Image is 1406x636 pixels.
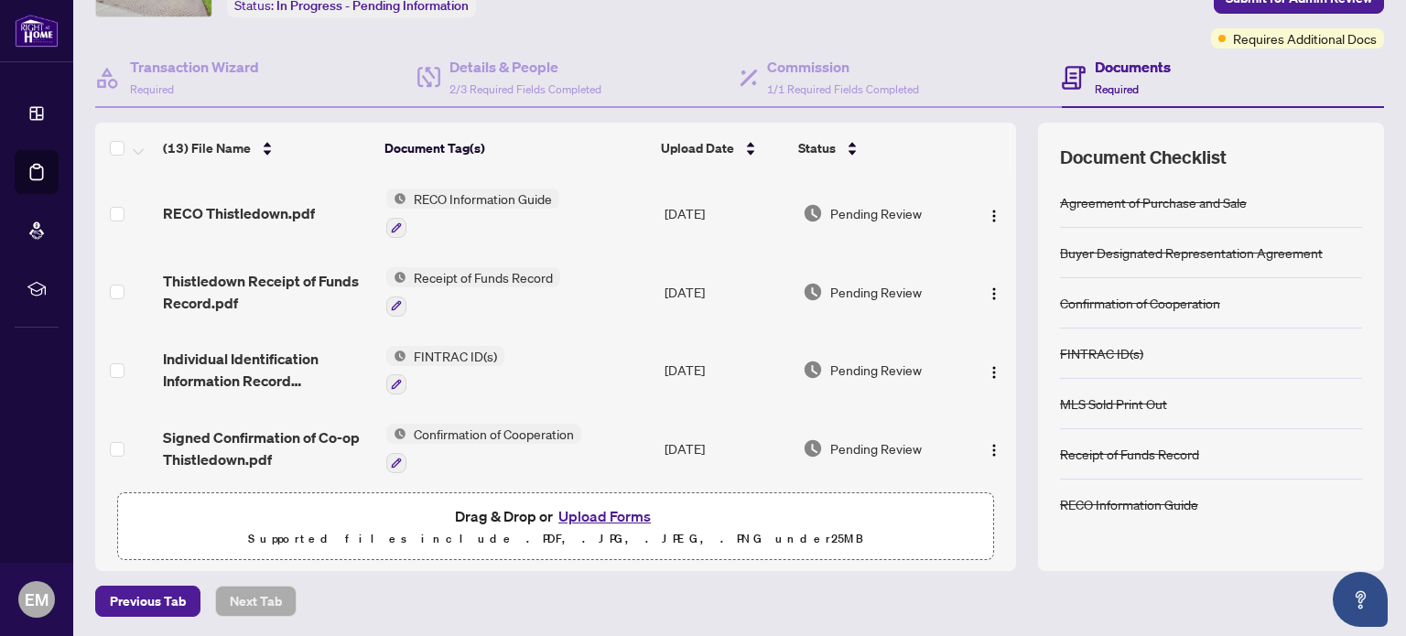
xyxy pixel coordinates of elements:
[406,424,581,444] span: Confirmation of Cooperation
[215,586,297,617] button: Next Tab
[163,348,371,392] span: Individual Identification Information Record Thistledown.pdf
[163,202,315,224] span: RECO Thistledown.pdf
[1060,393,1167,414] div: MLS Sold Print Out
[979,434,1009,463] button: Logo
[654,123,790,174] th: Upload Date
[1060,343,1143,363] div: FINTRAC ID(s)
[386,424,406,444] img: Status Icon
[163,426,371,470] span: Signed Confirmation of Co-op Thistledown.pdf
[661,138,734,158] span: Upload Date
[1060,192,1247,212] div: Agreement of Purchase and Sale
[377,123,654,174] th: Document Tag(s)
[987,209,1001,223] img: Logo
[798,138,836,158] span: Status
[987,443,1001,458] img: Logo
[1095,56,1171,78] h4: Documents
[406,267,560,287] span: Receipt of Funds Record
[830,203,922,223] span: Pending Review
[803,360,823,380] img: Document Status
[130,56,259,78] h4: Transaction Wizard
[386,189,559,238] button: Status IconRECO Information Guide
[455,504,656,528] span: Drag & Drop or
[1060,494,1198,514] div: RECO Information Guide
[1333,572,1388,627] button: Open asap
[163,270,371,314] span: Thistledown Receipt of Funds Record.pdf
[657,409,795,488] td: [DATE]
[791,123,962,174] th: Status
[1060,145,1227,170] span: Document Checklist
[130,82,174,96] span: Required
[979,355,1009,384] button: Logo
[95,586,200,617] button: Previous Tab
[803,282,823,302] img: Document Status
[449,82,601,96] span: 2/3 Required Fields Completed
[803,438,823,458] img: Document Status
[1095,82,1139,96] span: Required
[1233,28,1377,49] span: Requires Additional Docs
[803,203,823,223] img: Document Status
[987,286,1001,301] img: Logo
[406,189,559,209] span: RECO Information Guide
[110,587,186,616] span: Previous Tab
[386,346,406,366] img: Status Icon
[830,438,922,458] span: Pending Review
[553,504,656,528] button: Upload Forms
[767,82,919,96] span: 1/1 Required Fields Completed
[406,346,504,366] span: FINTRAC ID(s)
[156,123,377,174] th: (13) File Name
[386,189,406,209] img: Status Icon
[657,174,795,253] td: [DATE]
[449,56,601,78] h4: Details & People
[657,331,795,410] td: [DATE]
[767,56,919,78] h4: Commission
[386,267,560,317] button: Status IconReceipt of Funds Record
[163,138,251,158] span: (13) File Name
[25,587,49,612] span: EM
[386,267,406,287] img: Status Icon
[830,282,922,302] span: Pending Review
[15,14,59,48] img: logo
[118,493,993,561] span: Drag & Drop orUpload FormsSupported files include .PDF, .JPG, .JPEG, .PNG under25MB
[1060,293,1220,313] div: Confirmation of Cooperation
[129,528,982,550] p: Supported files include .PDF, .JPG, .JPEG, .PNG under 25 MB
[386,424,581,473] button: Status IconConfirmation of Cooperation
[979,199,1009,228] button: Logo
[386,346,504,395] button: Status IconFINTRAC ID(s)
[830,360,922,380] span: Pending Review
[657,253,795,331] td: [DATE]
[987,365,1001,380] img: Logo
[1060,444,1199,464] div: Receipt of Funds Record
[979,277,1009,307] button: Logo
[1060,243,1323,263] div: Buyer Designated Representation Agreement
